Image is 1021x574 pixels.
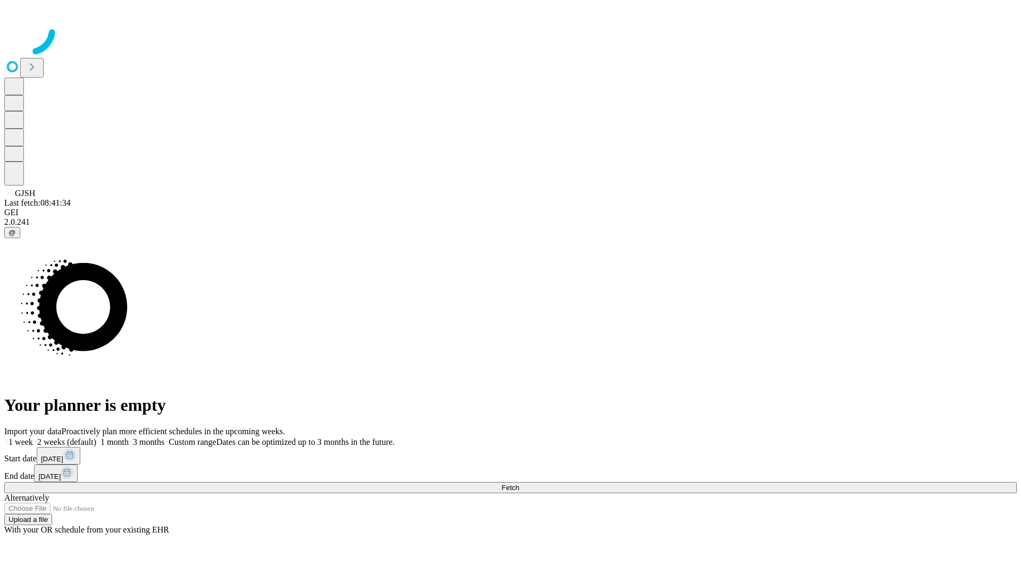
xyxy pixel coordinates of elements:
[15,189,35,198] span: GJSH
[4,514,52,525] button: Upload a file
[9,437,33,446] span: 1 week
[37,437,96,446] span: 2 weeks (default)
[169,437,216,446] span: Custom range
[41,455,63,463] span: [DATE]
[101,437,129,446] span: 1 month
[133,437,164,446] span: 3 months
[34,465,78,482] button: [DATE]
[4,227,20,238] button: @
[4,395,1017,415] h1: Your planner is empty
[62,427,285,436] span: Proactively plan more efficient schedules in the upcoming weeks.
[4,208,1017,217] div: GEI
[4,427,62,436] span: Import your data
[4,217,1017,227] div: 2.0.241
[9,229,16,237] span: @
[4,447,1017,465] div: Start date
[4,465,1017,482] div: End date
[501,484,519,492] span: Fetch
[4,525,169,534] span: With your OR schedule from your existing EHR
[216,437,395,446] span: Dates can be optimized up to 3 months in the future.
[4,198,71,207] span: Last fetch: 08:41:34
[4,482,1017,493] button: Fetch
[4,493,49,502] span: Alternatively
[38,472,61,480] span: [DATE]
[37,447,80,465] button: [DATE]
